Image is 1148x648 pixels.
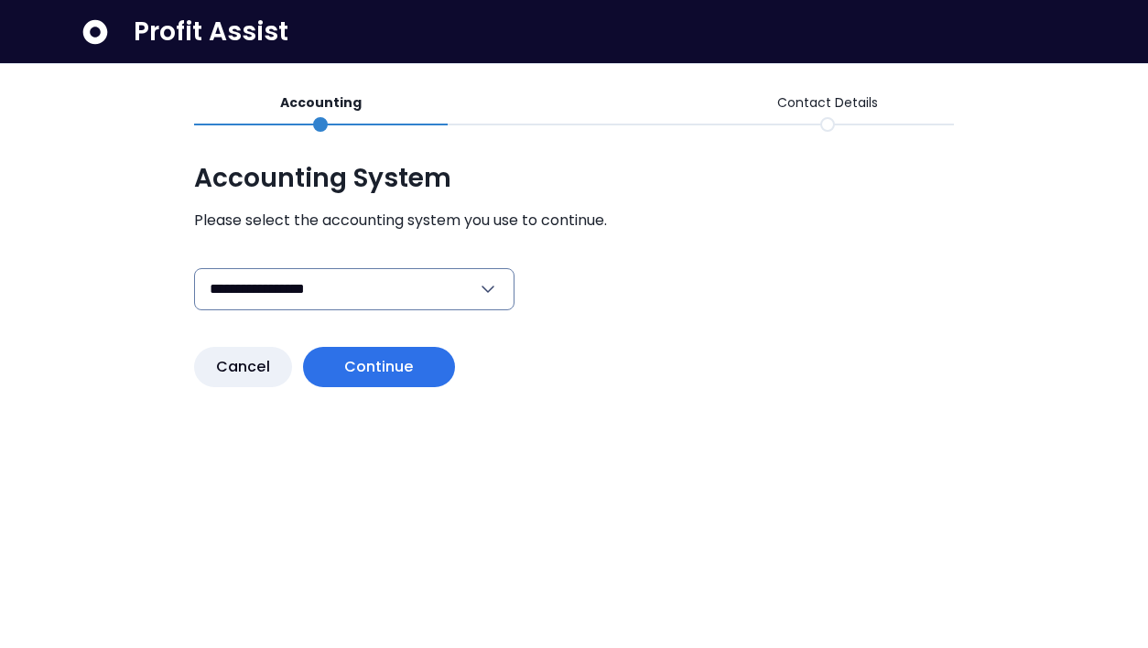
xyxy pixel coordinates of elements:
span: Accounting System [194,162,954,195]
span: Profit Assist [134,16,288,49]
span: Please select the accounting system you use to continue. [194,210,954,232]
button: Cancel [194,347,292,387]
p: Contact Details [777,93,878,113]
p: Accounting [280,93,362,113]
button: Continue [303,347,455,387]
span: Cancel [216,356,270,378]
span: Continue [344,356,414,378]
